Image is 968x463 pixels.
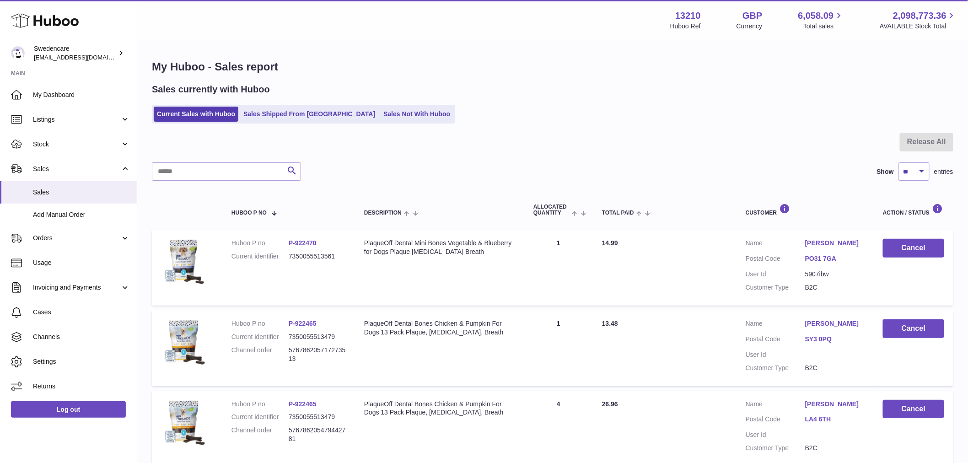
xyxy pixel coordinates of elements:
[33,308,130,317] span: Cases
[380,107,453,122] a: Sales Not With Huboo
[33,210,130,219] span: Add Manual Order
[33,258,130,267] span: Usage
[11,46,25,60] img: internalAdmin-13210@internal.huboo.com
[746,444,805,452] dt: Customer Type
[746,270,805,279] dt: User Id
[805,335,865,344] a: SY3 0PQ
[289,346,346,363] dd: 576786205717273513
[805,239,865,248] a: [PERSON_NAME]
[364,239,515,256] div: PlaqueOff Dental Mini Bones Vegetable & Blueberry for Dogs Plaque [MEDICAL_DATA] Breath
[364,400,515,417] div: PlaqueOff Dental Bones Chicken & Pumpkin For Dogs 13 Pack Plaque, [MEDICAL_DATA], Breath
[746,431,805,439] dt: User Id
[364,319,515,337] div: PlaqueOff Dental Bones Chicken & Pumpkin For Dogs 13 Pack Plaque, [MEDICAL_DATA], Breath
[289,400,317,408] a: P-922465
[533,204,570,216] span: ALLOCATED Quantity
[737,22,763,31] div: Currency
[805,254,865,263] a: PO31 7GA
[602,239,618,247] span: 14.99
[33,115,120,124] span: Listings
[231,210,267,216] span: Huboo P no
[33,283,120,292] span: Invoicing and Payments
[231,426,289,443] dt: Channel order
[231,346,289,363] dt: Channel order
[34,54,134,61] span: [EMAIL_ADDRESS][DOMAIN_NAME]
[231,413,289,421] dt: Current identifier
[746,239,805,250] dt: Name
[805,444,865,452] dd: B2C
[746,204,865,216] div: Customer
[746,350,805,359] dt: User Id
[33,357,130,366] span: Settings
[746,319,805,330] dt: Name
[34,44,116,62] div: Swedencare
[161,239,207,285] img: $_57.JPG
[231,319,289,328] dt: Huboo P no
[742,10,762,22] strong: GBP
[152,83,270,96] h2: Sales currently with Huboo
[231,239,289,248] dt: Huboo P no
[746,415,805,426] dt: Postal Code
[805,400,865,409] a: [PERSON_NAME]
[33,234,120,242] span: Orders
[33,91,130,99] span: My Dashboard
[883,400,944,419] button: Cancel
[746,400,805,411] dt: Name
[33,140,120,149] span: Stock
[524,230,593,306] td: 1
[805,319,865,328] a: [PERSON_NAME]
[33,382,130,391] span: Returns
[805,270,865,279] dd: 5907ibw
[883,319,944,338] button: Cancel
[880,22,957,31] span: AVAILABLE Stock Total
[289,426,346,443] dd: 576786205479442781
[289,320,317,327] a: P-922465
[803,22,844,31] span: Total sales
[746,335,805,346] dt: Postal Code
[33,165,120,173] span: Sales
[152,59,953,74] h1: My Huboo - Sales report
[289,413,346,421] dd: 7350055513479
[877,167,894,176] label: Show
[161,319,207,365] img: $_57.JPG
[883,204,944,216] div: Action / Status
[675,10,701,22] strong: 13210
[880,10,957,31] a: 2,098,773.36 AVAILABLE Stock Total
[33,188,130,197] span: Sales
[240,107,378,122] a: Sales Shipped From [GEOGRAPHIC_DATA]
[805,415,865,424] a: LA4 6TH
[33,333,130,341] span: Channels
[154,107,238,122] a: Current Sales with Huboo
[746,283,805,292] dt: Customer Type
[231,333,289,341] dt: Current identifier
[602,320,618,327] span: 13.48
[364,210,402,216] span: Description
[893,10,946,22] span: 2,098,773.36
[670,22,701,31] div: Huboo Ref
[231,400,289,409] dt: Huboo P no
[805,283,865,292] dd: B2C
[746,254,805,265] dt: Postal Code
[883,239,944,258] button: Cancel
[289,252,346,261] dd: 7350055513561
[289,239,317,247] a: P-922470
[231,252,289,261] dt: Current identifier
[161,400,207,446] img: $_57.JPG
[746,364,805,372] dt: Customer Type
[602,210,634,216] span: Total paid
[11,401,126,418] a: Log out
[524,310,593,386] td: 1
[934,167,953,176] span: entries
[289,333,346,341] dd: 7350055513479
[798,10,834,22] span: 6,058.09
[798,10,844,31] a: 6,058.09 Total sales
[602,400,618,408] span: 26.96
[805,364,865,372] dd: B2C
